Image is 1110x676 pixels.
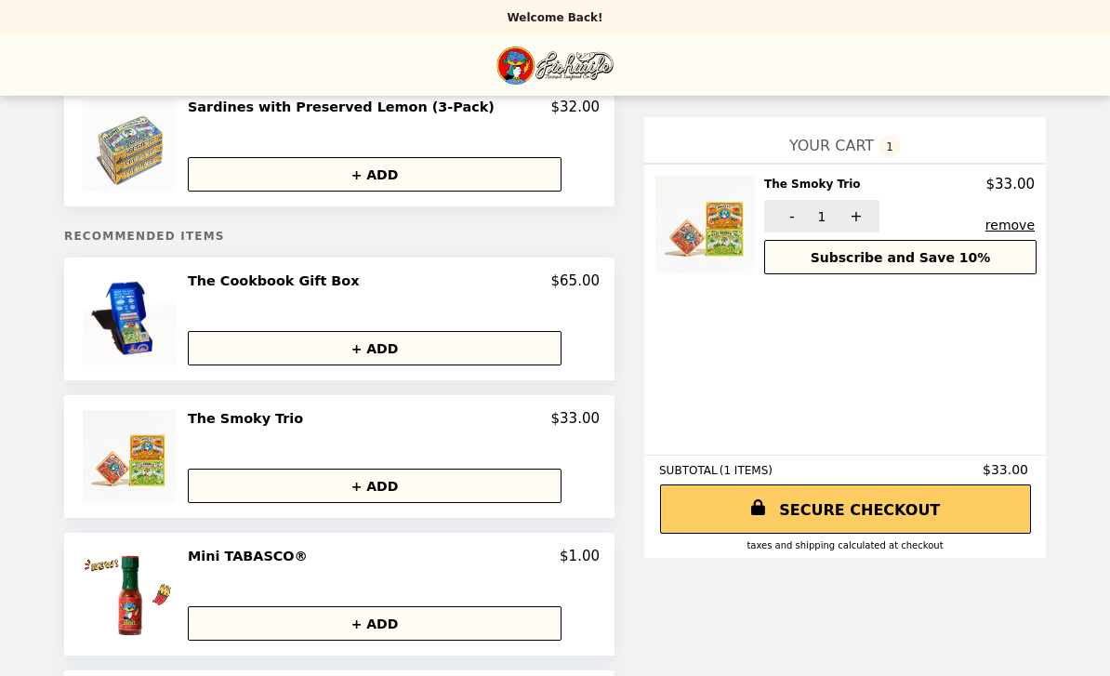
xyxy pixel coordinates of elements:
[983,462,1031,477] span: $33.00
[188,157,562,192] button: + ADD
[660,484,1031,534] a: SECURE CHECKOUT
[655,176,759,274] img: The Smoky Trio
[828,200,879,232] button: +
[82,548,179,641] img: Mini TABASCO®
[83,99,180,192] img: Sardines with Preserved Lemon (3-Pack)
[986,176,1036,192] p: $33.00
[764,200,815,232] button: -
[818,209,826,224] span: 1
[764,176,868,192] h2: The Smoky Trio
[83,410,180,503] img: The Smoky Trio
[64,230,614,243] h5: Recommended Items
[188,469,562,503] button: + ADD
[764,240,1037,274] button: Subscribe and Save 10%
[659,464,720,477] span: SUBTOTAL
[551,272,601,289] p: $65.00
[507,11,602,24] p: Welcome Back!
[188,410,311,427] h2: The Smoky Trio
[789,137,874,154] span: YOUR CART
[496,46,614,85] img: Brand Logo
[985,218,1035,232] button: remove
[720,464,773,477] span: ( 1 ITEMS )
[188,272,366,289] h2: The Cookbook Gift Box
[560,548,600,564] p: $1.00
[188,606,562,641] button: + ADD
[659,540,1031,550] div: Taxes and Shipping calculated at checkout
[83,272,180,365] img: The Cookbook Gift Box
[879,136,901,158] span: 1
[188,548,315,564] h2: Mini TABASCO®
[551,410,601,427] p: $33.00
[188,331,562,365] button: + ADD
